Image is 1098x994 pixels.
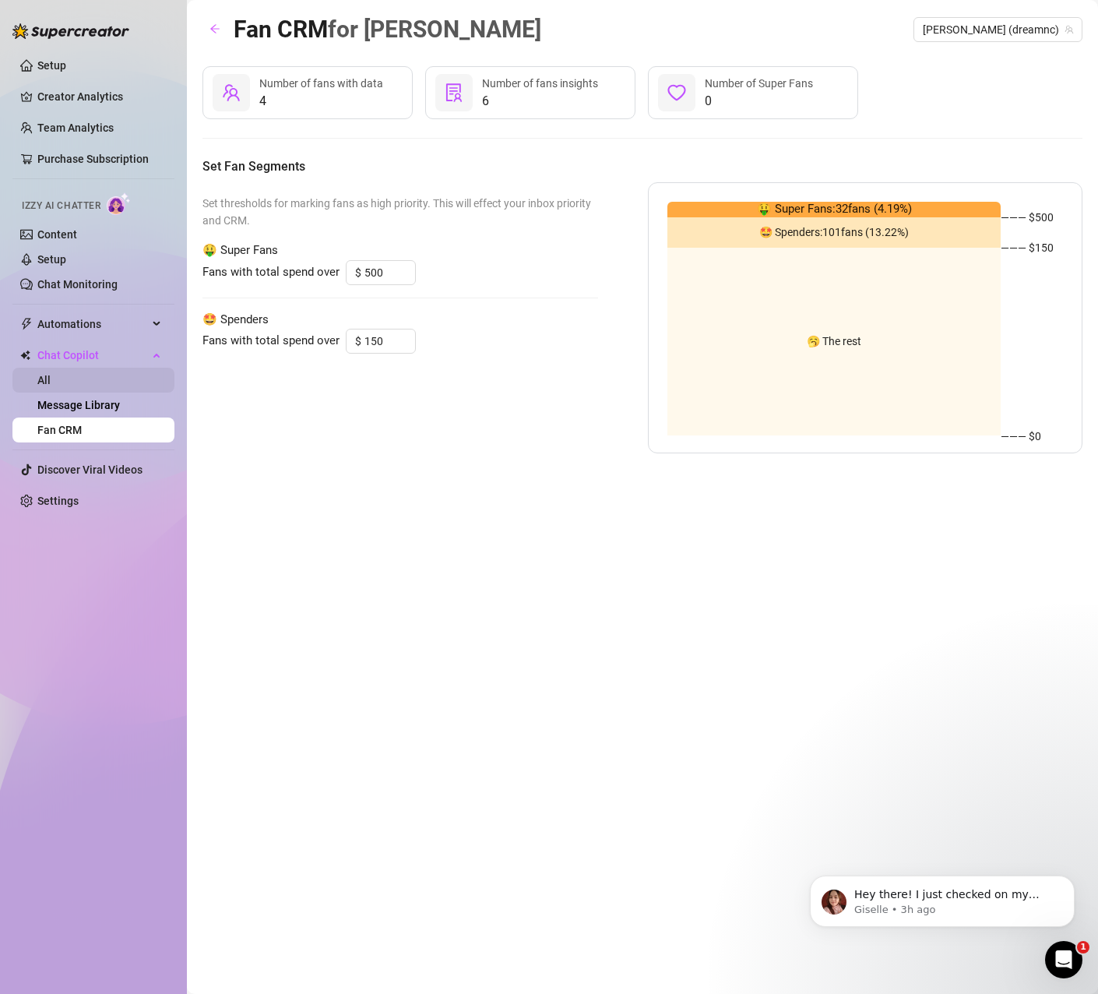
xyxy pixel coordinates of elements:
[259,77,383,90] span: Number of fans with data
[364,261,415,284] input: 500
[37,278,118,291] a: Chat Monitoring
[445,83,463,102] span: solution
[482,77,598,90] span: Number of fans insights
[202,157,1082,176] h5: Set Fan Segments
[234,11,541,48] article: Fan CRM
[209,23,220,34] span: arrow-left
[37,464,143,476] a: Discover Viral Videos
[107,192,131,215] img: AI Chatter
[37,374,51,386] a: All
[22,199,100,213] span: Izzy AI Chatter
[222,83,241,102] span: team
[37,59,66,72] a: Setup
[37,312,148,337] span: Automations
[202,311,598,330] span: 🤩 Spenders
[37,399,120,411] a: Message Library
[259,92,383,111] span: 4
[202,332,340,351] span: Fans with total spend over
[37,122,114,134] a: Team Analytics
[667,83,686,102] span: heart
[20,350,30,361] img: Chat Copilot
[482,92,598,111] span: 6
[37,84,162,109] a: Creator Analytics
[202,241,598,260] span: 🤑 Super Fans
[202,263,340,282] span: Fans with total spend over
[20,318,33,330] span: thunderbolt
[705,92,813,111] span: 0
[37,424,82,436] a: Fan CRM
[923,18,1073,41] span: Monica (dreamnc)
[202,195,598,229] span: Set thresholds for marking fans as high priority. This will effect your inbox priority and CRM.
[1045,941,1082,978] iframe: Intercom live chat
[37,153,149,165] a: Purchase Subscription
[787,843,1098,952] iframe: Intercom notifications message
[37,495,79,507] a: Settings
[37,343,148,368] span: Chat Copilot
[12,23,129,39] img: logo-BBDzfeDw.svg
[37,228,77,241] a: Content
[757,200,912,219] span: 🤑 Super Fans: 32 fans ( 4.19 %)
[1065,25,1074,34] span: team
[1077,941,1089,953] span: 1
[705,77,813,90] span: Number of Super Fans
[364,330,415,353] input: 150
[328,16,541,43] span: for [PERSON_NAME]
[37,253,66,266] a: Setup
